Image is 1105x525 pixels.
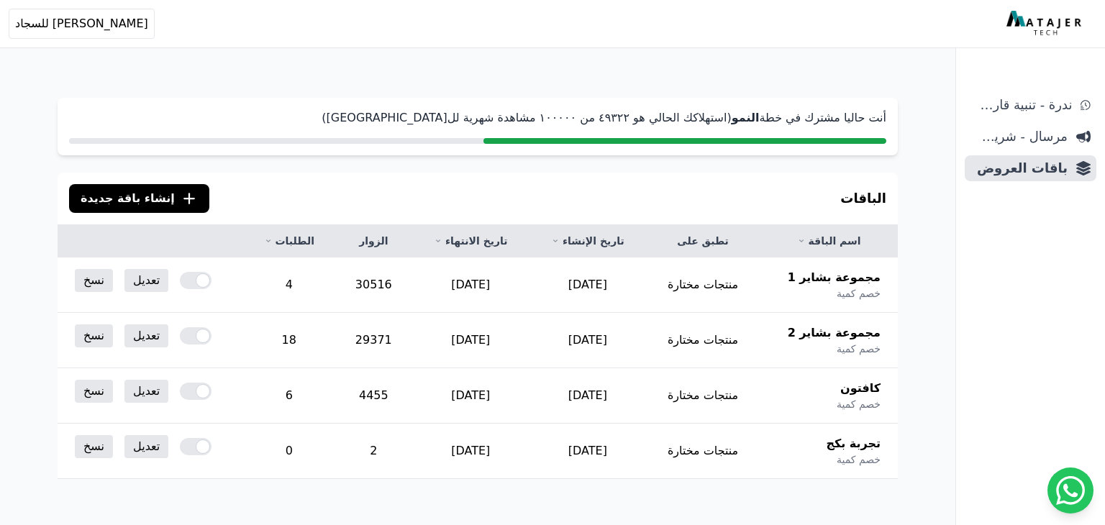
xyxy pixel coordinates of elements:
[970,158,1068,178] span: باقات العروض
[529,257,646,313] td: [DATE]
[335,424,412,479] td: 2
[529,313,646,368] td: [DATE]
[124,380,168,403] a: تعديل
[788,324,881,342] span: مجموعة بشاير 2
[335,368,412,424] td: 4455
[646,368,760,424] td: منتجات مختارة
[646,257,760,313] td: منتجات مختارة
[840,380,881,397] span: كافتون
[124,269,168,292] a: تعديل
[970,95,1072,115] span: ندرة - تنبية قارب علي النفاذ
[243,424,335,479] td: 0
[15,15,148,32] span: [PERSON_NAME] للسجاد
[124,435,168,458] a: تعديل
[429,234,512,248] a: تاريخ الانتهاء
[412,368,529,424] td: [DATE]
[412,257,529,313] td: [DATE]
[69,109,886,127] p: أنت حاليا مشترك في خطة (استهلاكك الحالي هو ٤٩۳٢٢ من ١۰۰۰۰۰ مشاهدة شهرية لل[GEOGRAPHIC_DATA])
[69,184,209,213] button: إنشاء باقة جديدة
[335,257,412,313] td: 30516
[547,234,629,248] a: تاريخ الإنشاء
[732,111,760,124] strong: النمو
[335,313,412,368] td: 29371
[243,313,335,368] td: 18
[75,435,113,458] a: نسخ
[335,225,412,257] th: الزوار
[788,269,881,286] span: مجموعة بشاير 1
[9,9,155,39] button: [PERSON_NAME] للسجاد
[81,190,175,207] span: إنشاء باقة جديدة
[412,313,529,368] td: [DATE]
[837,286,881,301] span: خصم كمية
[243,368,335,424] td: 6
[412,424,529,479] td: [DATE]
[529,368,646,424] td: [DATE]
[646,313,760,368] td: منتجات مختارة
[970,127,1068,147] span: مرسال - شريط دعاية
[777,234,881,248] a: اسم الباقة
[646,225,760,257] th: تطبق على
[837,342,881,356] span: خصم كمية
[840,188,886,209] h3: الباقات
[826,435,881,452] span: تجربة بكج
[75,380,113,403] a: نسخ
[243,257,335,313] td: 4
[1006,11,1085,37] img: MatajerTech Logo
[124,324,168,347] a: تعديل
[260,234,318,248] a: الطلبات
[75,269,113,292] a: نسخ
[75,324,113,347] a: نسخ
[529,424,646,479] td: [DATE]
[837,397,881,411] span: خصم كمية
[646,424,760,479] td: منتجات مختارة
[837,452,881,467] span: خصم كمية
